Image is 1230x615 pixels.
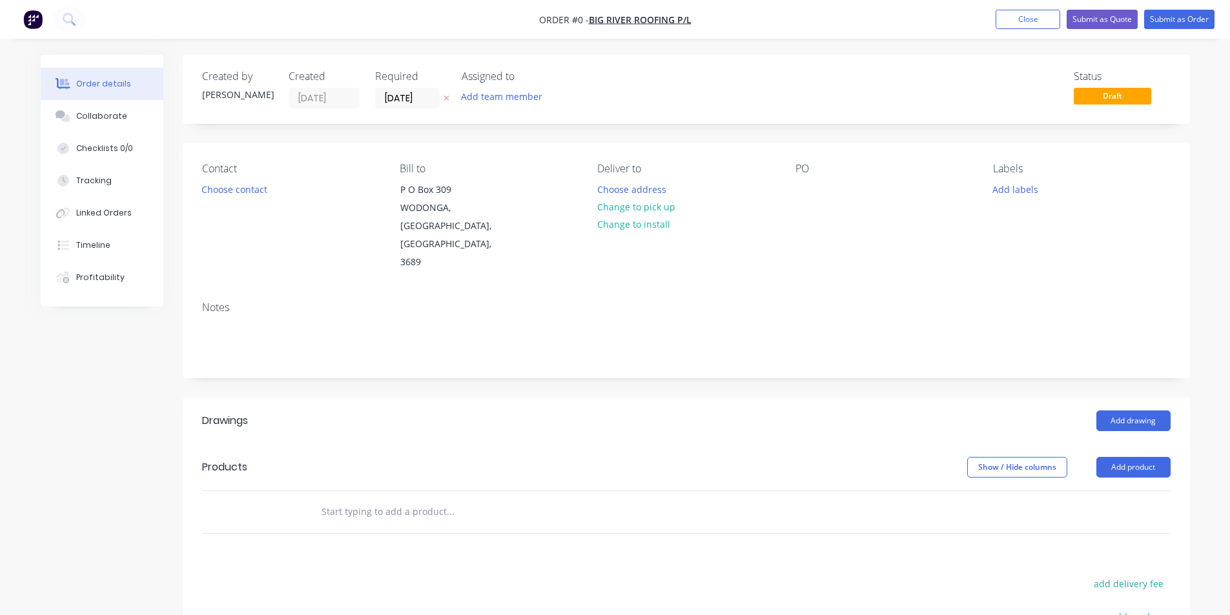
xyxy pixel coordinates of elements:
div: Deliver to [597,163,774,175]
button: Timeline [41,229,163,261]
div: Collaborate [76,110,127,122]
div: Assigned to [462,70,591,83]
div: Drawings [202,413,248,428]
div: Status [1074,70,1171,83]
span: Order #0 - [539,14,589,26]
img: Factory [23,10,43,29]
button: Choose contact [194,180,274,197]
button: Profitability [41,261,163,294]
button: Submit as Order [1144,10,1215,29]
button: Checklists 0/0 [41,132,163,165]
div: Timeline [76,239,110,251]
button: Add labels [986,180,1045,197]
button: Linked Orders [41,197,163,229]
button: Show / Hide columns [967,457,1067,478]
button: add delivery fee [1087,575,1171,592]
button: Add team member [462,88,549,105]
div: Created [289,70,360,83]
button: Submit as Quote [1067,10,1138,29]
button: Choose address [590,180,673,197]
div: Contact [202,163,379,175]
div: Linked Orders [76,207,132,219]
div: Order details [76,78,131,90]
div: [PERSON_NAME] [202,88,273,101]
div: Tracking [76,175,112,187]
div: WODONGA, [GEOGRAPHIC_DATA], [GEOGRAPHIC_DATA], 3689 [400,199,507,271]
button: Change to install [590,216,677,233]
div: Checklists 0/0 [76,143,133,154]
button: Close [996,10,1060,29]
span: Draft [1074,88,1151,104]
button: Order details [41,68,163,100]
div: P O Box 309 [400,181,507,199]
div: Created by [202,70,273,83]
div: P O Box 309WODONGA, [GEOGRAPHIC_DATA], [GEOGRAPHIC_DATA], 3689 [389,180,518,272]
div: Required [375,70,446,83]
button: Collaborate [41,100,163,132]
button: Add product [1096,457,1171,478]
button: Change to pick up [590,198,682,216]
div: PO [795,163,972,175]
div: Profitability [76,272,125,283]
button: Add team member [454,88,549,105]
a: Big River Roofing P/L [589,14,692,26]
div: Products [202,459,247,475]
button: Add drawing [1096,410,1171,431]
div: Notes [202,301,1171,314]
div: Bill to [400,163,577,175]
button: Tracking [41,165,163,197]
div: Labels [993,163,1170,175]
input: Start typing to add a product... [321,499,579,525]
